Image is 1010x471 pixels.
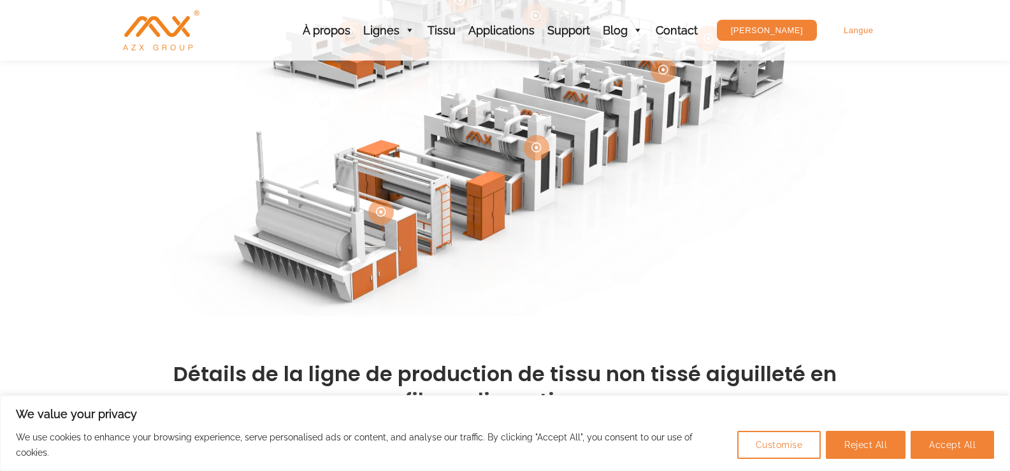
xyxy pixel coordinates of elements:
[737,431,821,459] button: Customise
[826,431,905,459] button: Reject All
[717,20,817,41] a: [PERSON_NAME]
[148,361,862,414] h3: Détails de la ligne de production de tissu non tissé aiguilleté en fibres discontinues
[911,431,994,459] button: Accept All
[830,20,887,41] a: Langue
[16,430,728,460] p: We use cookies to enhance your browsing experience, serve personalised ads or content, and analys...
[16,407,994,422] p: We value your privacy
